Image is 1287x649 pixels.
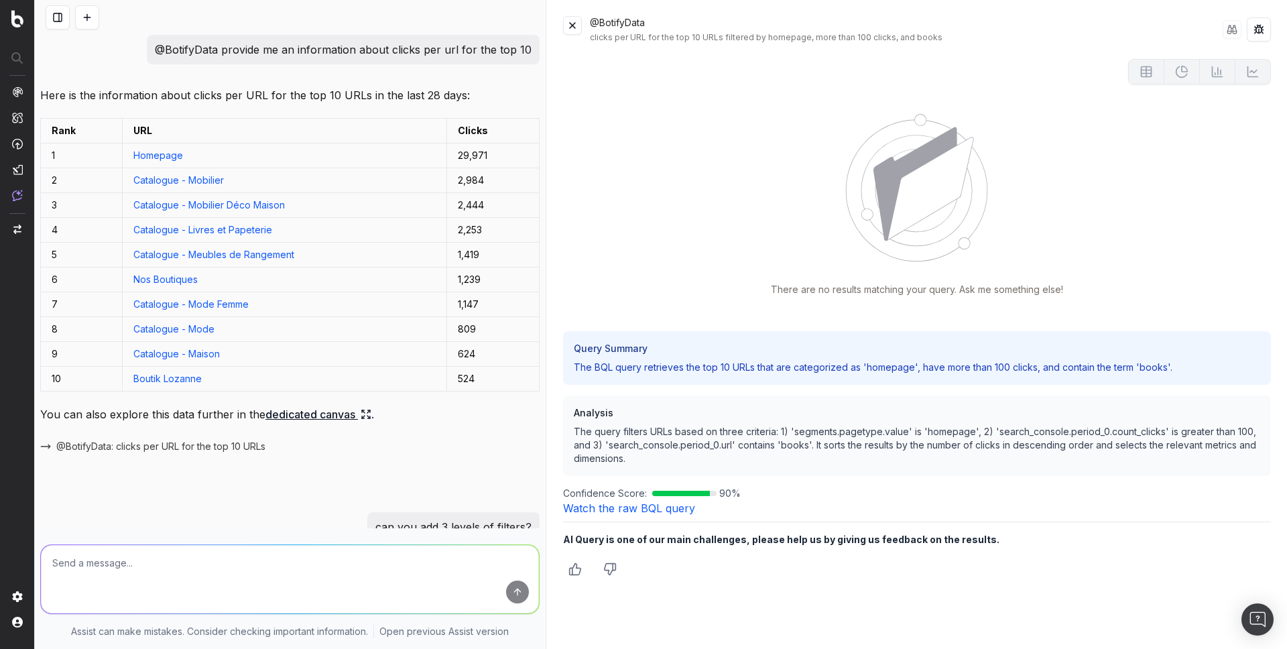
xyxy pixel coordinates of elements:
[133,150,183,161] a: Homepage
[598,557,622,581] button: Thumbs down
[1128,59,1164,84] button: Not available for current data
[265,405,371,424] a: dedicated canvas
[12,591,23,602] img: Setting
[155,40,532,59] p: @BotifyData provide me an information about clicks per url for the top 10
[12,190,23,201] img: Assist
[133,298,249,310] a: Catalogue - Mode Femme
[40,405,540,424] p: You can also explore this data further in the .
[41,143,123,168] td: 1
[446,268,539,292] td: 1,239
[133,249,294,260] a: Catalogue - Meubles de Rangement
[574,425,1260,465] p: The query filters URLs based on three criteria: 1) 'segments.pagetype.value' is 'homepage', 2) 's...
[719,487,741,500] span: 90 %
[13,225,21,234] img: Switch project
[590,32,1223,43] div: clicks per URL for the top 10 URLs filtered by homepage, more than 100 clicks, and books
[446,168,539,193] td: 2,984
[563,557,587,581] button: Thumbs up
[446,218,539,243] td: 2,253
[446,367,539,392] td: 524
[563,501,695,515] a: Watch the raw BQL query
[40,440,282,453] button: @BotifyData: clicks per URL for the top 10 URLs
[12,164,23,175] img: Studio
[12,112,23,123] img: Intelligence
[71,625,368,638] p: Assist can make mistakes. Consider checking important information.
[41,168,123,193] td: 2
[574,361,1260,374] p: The BQL query retrieves the top 10 URLs that are categorized as 'homepage', have more than 100 cl...
[446,119,539,143] td: Clicks
[12,138,23,150] img: Activation
[56,440,265,453] span: @BotifyData: clicks per URL for the top 10 URLs
[40,86,540,105] p: Here is the information about clicks per URL for the top 10 URLs in the last 28 days:
[563,487,647,500] span: Confidence Score:
[1200,59,1235,84] button: Not available for current data
[133,274,198,285] a: Nos Boutiques
[133,199,285,211] a: Catalogue - Mobilier Déco Maison
[41,119,123,143] td: Rank
[41,317,123,342] td: 8
[446,317,539,342] td: 809
[574,406,1260,420] h3: Analysis
[446,292,539,317] td: 1,147
[1241,603,1274,636] div: Open Intercom Messenger
[41,292,123,317] td: 7
[11,10,23,27] img: Botify logo
[446,342,539,367] td: 624
[590,16,1223,43] div: @BotifyData
[563,534,999,545] b: AI Query is one of our main challenges, please help us by giving us feedback on the results.
[12,86,23,97] img: Analytics
[1164,59,1200,84] button: Not available for current data
[133,323,214,335] a: Catalogue - Mode
[41,243,123,268] td: 5
[41,218,123,243] td: 4
[41,268,123,292] td: 6
[41,193,123,218] td: 3
[41,342,123,367] td: 9
[574,342,1260,355] h3: Query Summary
[133,224,272,235] a: Catalogue - Livres et Papeterie
[12,617,23,628] img: My account
[133,174,224,186] a: Catalogue - Mobilier
[446,243,539,268] td: 1,419
[446,143,539,168] td: 29,971
[133,373,202,384] a: Boutik Lozanne
[1235,59,1271,84] button: Not available for current data
[41,367,123,392] td: 10
[123,119,447,143] td: URL
[133,348,220,359] a: Catalogue - Maison
[845,114,988,261] img: No Data
[771,283,1063,296] p: There are no results matching your query. Ask me something else!
[379,625,509,638] a: Open previous Assist version
[446,193,539,218] td: 2,444
[375,518,532,536] p: can you add 3 levels of filters?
